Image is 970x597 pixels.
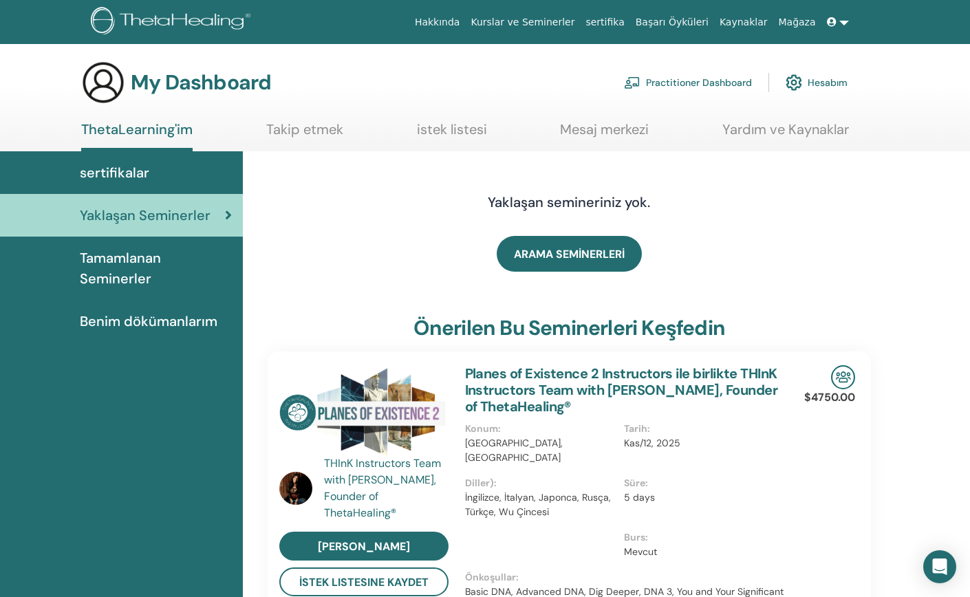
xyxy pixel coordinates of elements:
[352,194,786,210] h4: Yaklaşan semineriniz yok.
[773,10,821,35] a: Mağaza
[417,121,487,148] a: istek listesi
[786,71,802,94] img: cog.svg
[714,10,773,35] a: Kaynaklar
[786,67,848,98] a: Hesabım
[624,476,775,490] p: Süre :
[580,10,629,35] a: sertifika
[81,61,125,105] img: generic-user-icon.jpg
[318,539,410,554] span: [PERSON_NAME]
[804,389,855,406] p: $4750.00
[465,490,616,519] p: İngilizce, İtalyan, Japonca, Rusça, Türkçe, Wu Çincesi
[81,121,193,151] a: ThetaLearning'im
[279,567,449,596] button: İstek Listesine Kaydet
[465,436,616,465] p: [GEOGRAPHIC_DATA], [GEOGRAPHIC_DATA]
[497,236,642,272] a: ARAMA SEMİNERLERİ
[413,316,725,340] h3: Önerilen bu seminerleri keşfedin
[80,311,217,332] span: Benim dökümanlarım
[91,7,255,38] img: logo.png
[266,121,343,148] a: Takip etmek
[624,422,775,436] p: Tarih :
[465,365,778,415] a: Planes of Existence 2 Instructors ile birlikte THInK Instructors Team with [PERSON_NAME], Founder...
[80,162,149,183] span: sertifikalar
[722,121,849,148] a: Yardım ve Kaynaklar
[624,67,752,98] a: Practitioner Dashboard
[923,550,956,583] div: Open Intercom Messenger
[465,570,784,585] p: Önkoşullar :
[465,10,580,35] a: Kurslar ve Seminerler
[624,530,775,545] p: Burs :
[624,490,775,505] p: 5 days
[465,422,616,436] p: Konum :
[80,205,211,226] span: Yaklaşan Seminerler
[279,472,312,505] img: default.jpg
[624,436,775,451] p: Kas/12, 2025
[560,121,649,148] a: Mesaj merkezi
[514,247,625,261] span: ARAMA SEMİNERLERİ
[279,365,449,459] img: Planes of Existence 2 Instructors
[131,70,271,95] h3: My Dashboard
[831,365,855,389] img: In-Person Seminar
[465,476,616,490] p: Diller) :
[279,532,449,561] a: [PERSON_NAME]
[624,545,775,559] p: Mevcut
[409,10,466,35] a: Hakkında
[624,76,640,89] img: chalkboard-teacher.svg
[80,248,232,289] span: Tamamlanan Seminerler
[324,455,451,521] a: THInK Instructors Team with [PERSON_NAME], Founder of ThetaHealing®
[630,10,714,35] a: Başarı Öyküleri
